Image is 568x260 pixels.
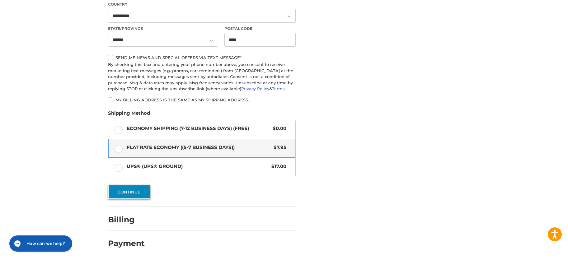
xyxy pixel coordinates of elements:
h2: Payment [108,239,145,248]
label: State/Province [108,26,218,31]
button: Continue [108,185,150,199]
iframe: Gorgias live chat messenger [6,233,74,254]
label: Postal Code [224,26,296,31]
span: $7.95 [270,144,286,151]
span: $17.00 [268,163,286,170]
div: By checking this box and entering your phone number above, you consent to receive marketing text ... [108,62,296,92]
span: $0.00 [270,125,286,132]
legend: Shipping Method [108,110,150,120]
span: Flat Rate Economy ((5-7 Business Days)) [127,144,271,151]
a: Privacy Policy [241,86,269,91]
span: Economy Shipping (7-12 Business Days) (Free) [127,125,270,132]
h2: Billing [108,215,144,225]
label: My billing address is the same as my shipping address. [108,97,296,102]
span: UPS® (UPS® Ground) [127,163,269,170]
a: Terms [272,86,285,91]
iframe: Google Customer Reviews [517,243,568,260]
label: Send me news and special offers via text message* [108,55,296,60]
label: Country [108,2,296,7]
